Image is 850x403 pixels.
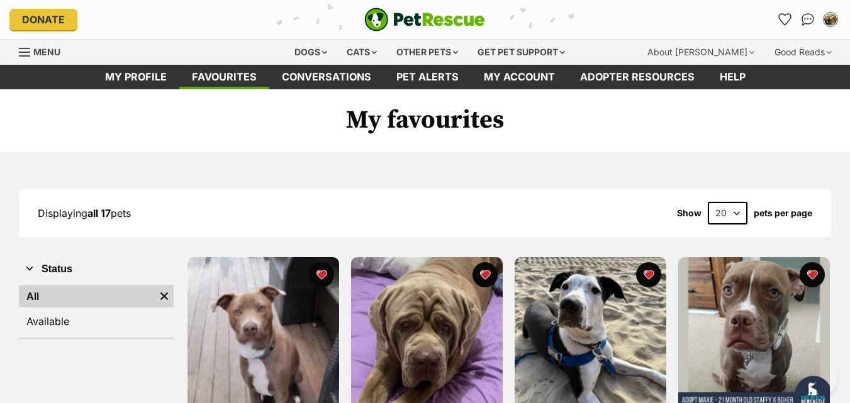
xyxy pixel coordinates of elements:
[19,40,69,62] a: Menu
[19,282,174,338] div: Status
[19,310,174,333] a: Available
[677,208,702,218] span: Show
[754,208,812,218] label: pets per page
[798,9,818,30] a: Conversations
[636,262,661,287] button: favourite
[269,65,384,89] a: conversations
[19,285,155,307] a: All
[9,9,77,30] a: Donate
[155,285,174,307] a: Remove filter
[473,262,498,287] button: favourite
[179,65,269,89] a: Favourites
[469,40,574,65] div: Get pet support
[338,40,386,65] div: Cats
[286,40,336,65] div: Dogs
[802,13,815,26] img: chat-41dd97257d64d25036548639549fe6c8038ab92f7586957e7f3b1b290dea8141.svg
[775,9,841,30] ul: Account quick links
[775,9,795,30] a: Favourites
[364,8,485,31] img: logo-e224e6f780fb5917bec1dbf3a21bbac754714ae5b6737aabdf751b685950b380.svg
[87,207,111,219] strong: all 17
[800,262,825,287] button: favourite
[766,40,841,65] div: Good Reads
[639,40,763,65] div: About [PERSON_NAME]
[471,65,568,89] a: My account
[92,65,179,89] a: My profile
[388,40,467,65] div: Other pets
[309,262,334,287] button: favourite
[568,65,707,89] a: Adopter resources
[820,9,841,30] button: My account
[771,359,837,397] iframe: Help Scout Beacon - Open
[364,8,485,31] a: PetRescue
[384,65,471,89] a: Pet alerts
[38,207,131,219] span: Displaying pets
[707,65,758,89] a: Help
[824,13,837,26] img: Annika Morrison profile pic
[33,47,60,57] span: Menu
[19,261,174,277] button: Status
